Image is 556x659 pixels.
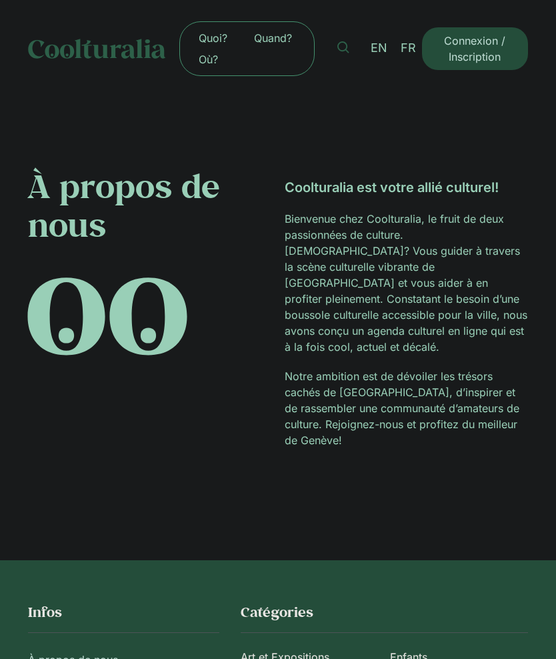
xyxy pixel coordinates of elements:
[28,603,219,622] h2: Infos
[185,27,241,49] a: Quoi?
[422,27,529,70] a: Connexion / Inscription
[285,177,528,197] p: Coolturalia est votre allié culturel!
[401,41,416,55] span: FR
[364,39,394,58] a: EN
[28,167,271,243] h1: À propos de nous
[435,33,515,65] span: Connexion / Inscription
[185,27,309,70] nav: Menu
[394,39,423,58] a: FR
[185,49,231,70] a: Où?
[285,368,528,448] p: Notre ambition est de dévoiler les trésors cachés de [GEOGRAPHIC_DATA], d’inspirer et de rassembl...
[241,27,305,49] a: Quand?
[371,41,387,55] span: EN
[241,603,528,622] h2: Catégories
[285,211,528,355] p: Bienvenue chez Coolturalia, le fruit de deux passionnées de culture. [DEMOGRAPHIC_DATA]? Vous gui...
